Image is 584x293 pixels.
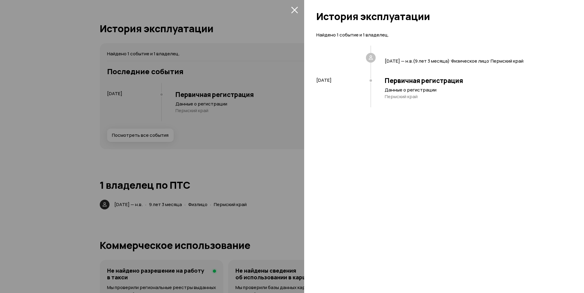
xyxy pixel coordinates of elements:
p: Пермский край [385,94,566,100]
p: Найдено 1 событие и 1 владелец. [316,32,566,38]
span: [DATE] [316,77,332,83]
span: Физическое лицо [451,58,489,64]
span: Пермский край [491,58,523,64]
h3: Первичная регистрация [385,77,566,84]
button: закрыть [290,5,299,15]
p: Данные о регистрации [385,87,566,93]
span: · [489,55,491,65]
span: · [450,55,451,65]
span: [DATE] — н.в. ( 9 лет 3 месяца ) [385,58,450,64]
